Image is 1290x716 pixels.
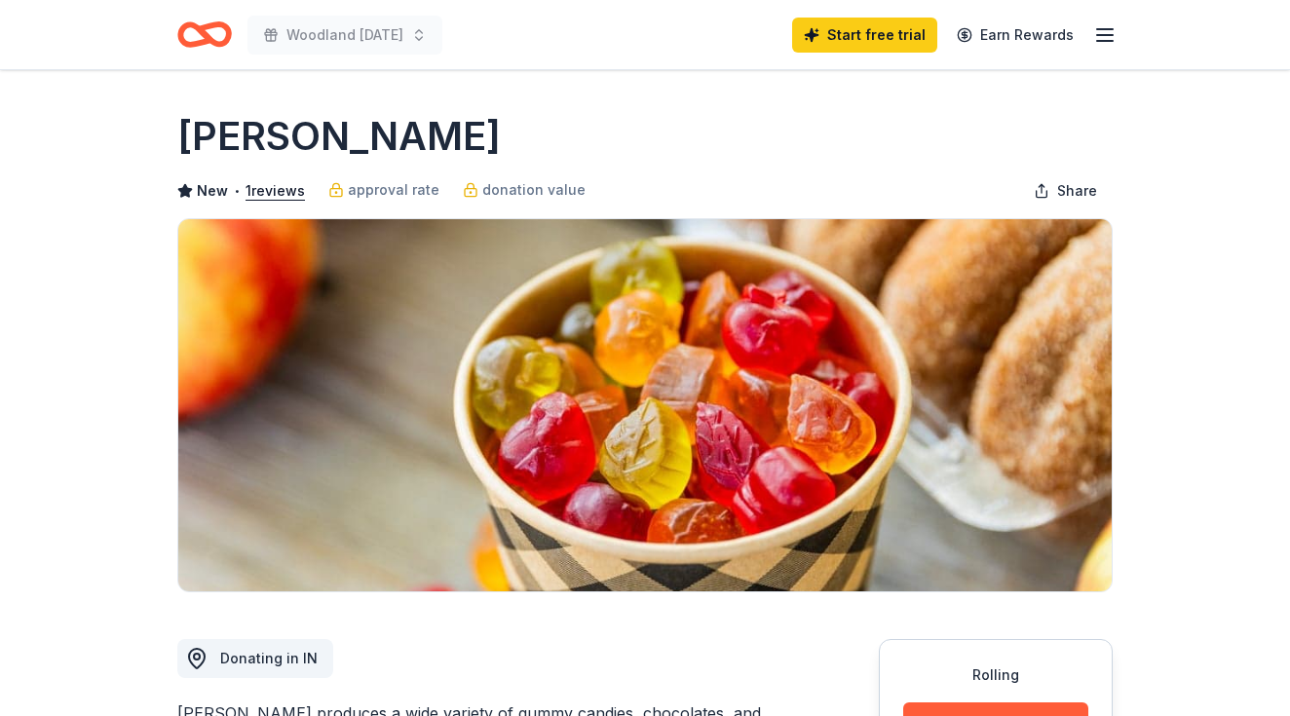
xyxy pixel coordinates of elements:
[246,179,305,203] button: 1reviews
[286,23,403,47] span: Woodland [DATE]
[1057,179,1097,203] span: Share
[945,18,1085,53] a: Earn Rewards
[903,663,1088,687] div: Rolling
[328,178,439,202] a: approval rate
[234,183,241,199] span: •
[247,16,442,55] button: Woodland [DATE]
[177,12,232,57] a: Home
[482,178,586,202] span: donation value
[1018,171,1113,210] button: Share
[178,219,1112,591] img: Image for Albanese
[220,650,318,666] span: Donating in IN
[197,179,228,203] span: New
[177,109,501,164] h1: [PERSON_NAME]
[792,18,937,53] a: Start free trial
[463,178,586,202] a: donation value
[348,178,439,202] span: approval rate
